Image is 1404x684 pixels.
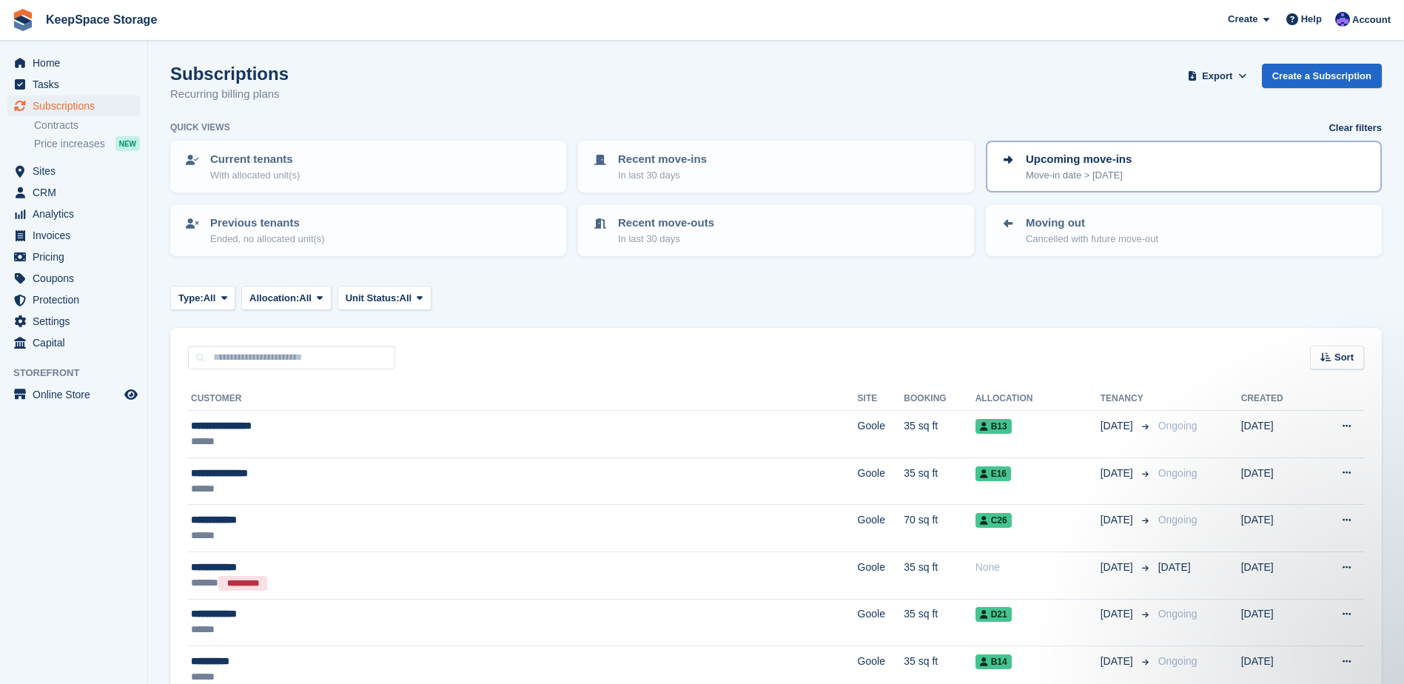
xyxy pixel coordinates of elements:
a: menu [7,332,140,353]
div: NEW [115,136,140,151]
th: Tenancy [1101,387,1152,411]
span: Tasks [33,74,121,95]
a: menu [7,289,140,310]
a: Previous tenants Ended, no allocated unit(s) [172,206,565,255]
td: [DATE] [1241,411,1312,458]
span: C26 [975,513,1012,528]
span: Help [1301,12,1322,27]
span: B13 [975,419,1012,434]
span: Allocation: [249,291,299,306]
span: Unit Status: [346,291,400,306]
span: Export [1202,69,1232,84]
span: Type: [178,291,204,306]
button: Allocation: All [241,286,332,310]
span: Ongoing [1158,608,1198,620]
span: [DATE] [1101,606,1136,622]
span: Create [1228,12,1257,27]
td: [DATE] [1241,457,1312,505]
p: Recent move-outs [618,215,714,232]
span: Protection [33,289,121,310]
td: [DATE] [1241,551,1312,599]
a: menu [7,53,140,73]
td: [DATE] [1241,505,1312,552]
a: Contracts [34,118,140,133]
span: Capital [33,332,121,353]
span: Ongoing [1158,467,1198,479]
td: [DATE] [1241,599,1312,646]
img: Chloe Clark [1335,12,1350,27]
a: Preview store [122,386,140,403]
a: Clear filters [1329,121,1382,135]
div: None [975,560,1101,575]
a: menu [7,268,140,289]
td: 35 sq ft [904,457,975,505]
span: D21 [975,607,1012,622]
a: Upcoming move-ins Move-in date > [DATE] [987,142,1380,191]
p: Previous tenants [210,215,325,232]
td: Goole [858,551,904,599]
p: In last 30 days [618,168,707,183]
th: Created [1241,387,1312,411]
button: Export [1185,64,1250,88]
a: Recent move-outs In last 30 days [580,206,973,255]
td: Goole [858,457,904,505]
th: Site [858,387,904,411]
span: All [299,291,312,306]
a: Current tenants With allocated unit(s) [172,142,565,191]
span: Price increases [34,137,105,151]
span: Storefront [13,366,147,380]
span: Pricing [33,247,121,267]
th: Booking [904,387,975,411]
td: Goole [858,411,904,458]
a: Create a Subscription [1262,64,1382,88]
p: Recurring billing plans [170,86,289,103]
img: stora-icon-8386f47178a22dfd0bd8f6a31ec36ba5ce8667c1dd55bd0f319d3a0aa187defe.svg [12,9,34,31]
a: menu [7,247,140,267]
a: menu [7,182,140,203]
p: Ended, no allocated unit(s) [210,232,325,247]
a: menu [7,384,140,405]
th: Customer [188,387,858,411]
a: menu [7,95,140,116]
h1: Subscriptions [170,64,289,84]
span: Ongoing [1158,655,1198,667]
p: In last 30 days [618,232,714,247]
a: menu [7,204,140,224]
p: Upcoming move-ins [1026,151,1132,168]
span: Online Store [33,384,121,405]
a: KeepSpace Storage [40,7,163,32]
span: [DATE] [1101,466,1136,481]
p: Recent move-ins [618,151,707,168]
span: E16 [975,466,1011,481]
span: [DATE] [1158,561,1191,573]
p: Moving out [1026,215,1158,232]
span: All [204,291,216,306]
a: menu [7,161,140,181]
td: 35 sq ft [904,551,975,599]
button: Type: All [170,286,235,310]
span: B14 [975,654,1012,669]
span: Home [33,53,121,73]
span: Sites [33,161,121,181]
p: Move-in date > [DATE] [1026,168,1132,183]
span: Coupons [33,268,121,289]
span: CRM [33,182,121,203]
td: 35 sq ft [904,411,975,458]
span: Ongoing [1158,514,1198,526]
a: menu [7,311,140,332]
button: Unit Status: All [337,286,431,310]
td: Goole [858,505,904,552]
p: With allocated unit(s) [210,168,300,183]
td: 35 sq ft [904,599,975,646]
span: Account [1352,13,1391,27]
span: Sort [1334,350,1354,365]
span: [DATE] [1101,512,1136,528]
a: menu [7,225,140,246]
span: All [400,291,412,306]
span: [DATE] [1101,654,1136,669]
span: [DATE] [1101,418,1136,434]
p: Cancelled with future move-out [1026,232,1158,247]
span: Ongoing [1158,420,1198,432]
p: Current tenants [210,151,300,168]
th: Allocation [975,387,1101,411]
